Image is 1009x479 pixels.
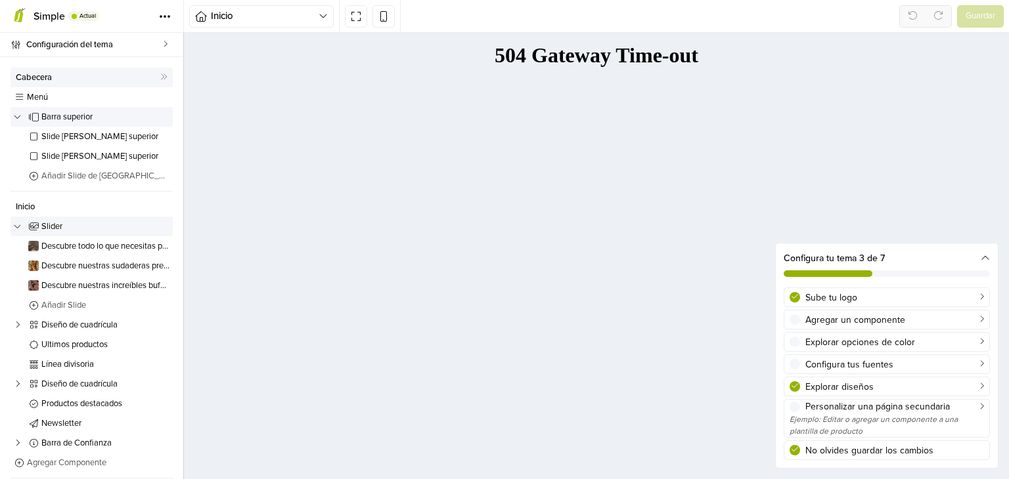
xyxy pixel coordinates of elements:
a: Últimos productos [11,335,173,354]
span: Agregar Componente [27,459,169,467]
span: Productos destacados [41,400,169,408]
a: Productos destacados [11,394,173,413]
a: Newsletter [11,413,173,433]
span: Actual [79,13,96,19]
a: Agregar Componente [11,453,173,472]
button: Guardar [957,5,1004,28]
span: Slide [41,242,169,251]
img: 32 [28,260,39,271]
span: Inicio [211,9,319,24]
h1: 504 Gateway Time-out [5,5,809,30]
span: Diseño de cuadrícula [41,321,169,329]
a: Menú [11,87,173,107]
div: Sube tu logo [805,291,984,304]
span: Slider [41,222,169,231]
a: Descubre nuestras sudaderas premium para hombre [25,256,173,276]
span: Configuración del tema [26,35,163,54]
span: Newsletter [41,419,169,428]
div: Configura tus fuentes [805,358,984,371]
a: Slider [11,217,173,236]
span: Barra superior [41,113,169,121]
span: Simple [34,10,65,23]
span: Barra de Confianza [41,439,169,448]
a: Barra de Confianza [11,433,173,453]
span: Slide [41,262,169,270]
a: Añadir Slide [25,295,173,315]
a: Línea divisoria [11,354,173,374]
span: Slide [41,281,169,290]
span: Slide [PERSON_NAME] superior [41,133,169,141]
a: Barra superior [11,107,173,127]
div: Agregar un componente [805,313,984,327]
a: Descubre todo lo que necesitas para tocar el cielo [25,236,173,256]
div: Explorar opciones de color [805,335,984,349]
a: Añadir Slide de [GEOGRAPHIC_DATA] [25,166,173,186]
span: Inicio [16,203,169,211]
div: Configura tu tema 3 de 7 [784,251,990,265]
a: Slide [PERSON_NAME] superior [25,146,173,166]
img: 32 [28,241,39,251]
button: Inicio [189,5,334,28]
a: Slide [PERSON_NAME] superior [25,127,173,146]
a: Descubre nuestras increíbles bufandas [25,276,173,295]
span: Línea divisoria [41,360,169,369]
div: Explorar diseños [805,380,984,394]
div: No olvides guardar los cambios [805,444,984,457]
span: Diseño de cuadrícula [41,380,169,388]
a: Cabecera [11,68,173,87]
div: Personalizar una página secundaria [805,400,984,413]
a: Diseño de cuadrícula [11,315,173,335]
div: Ejemplo: Editar o agregar un componente a una plantilla de producto [790,413,984,437]
img: 32 [28,280,39,291]
a: Sube tu logo [784,287,990,307]
span: Slide [PERSON_NAME] superior [41,152,169,161]
span: Menú [27,93,169,102]
span: Últimos productos [41,341,169,349]
span: Añadir Slide [41,301,169,310]
span: Guardar [966,10,995,23]
span: Cabecera [16,73,160,82]
a: Diseño de cuadrícula [11,374,173,394]
span: Añadir Slide de [GEOGRAPHIC_DATA] [41,172,169,180]
div: Configura tu tema 3 de 7 [776,243,998,285]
